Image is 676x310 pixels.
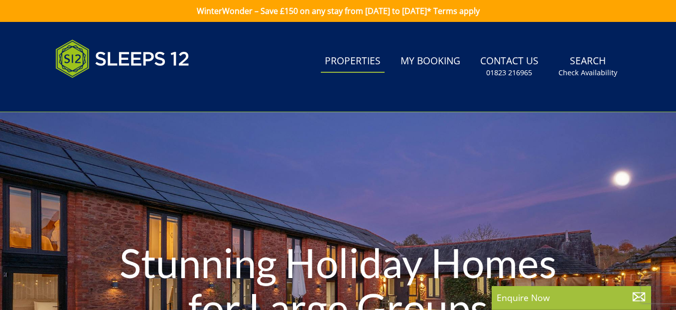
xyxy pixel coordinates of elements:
iframe: Customer reviews powered by Trustpilot [50,90,155,98]
a: Properties [321,50,385,73]
a: Contact Us01823 216965 [476,50,542,83]
p: Enquire Now [497,291,646,304]
small: Check Availability [558,68,617,78]
a: SearchCheck Availability [554,50,621,83]
img: Sleeps 12 [55,34,190,84]
a: My Booking [397,50,464,73]
small: 01823 216965 [486,68,532,78]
